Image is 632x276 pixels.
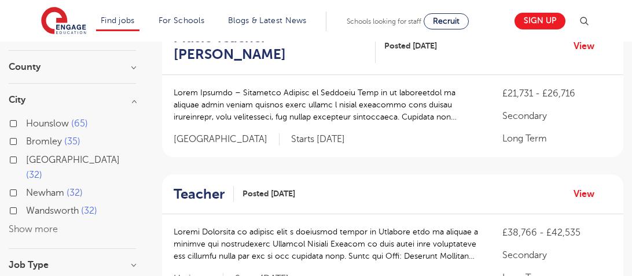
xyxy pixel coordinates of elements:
span: Newham [26,188,64,198]
h3: City [9,95,136,105]
span: Posted [DATE] [242,188,295,200]
span: Wandsworth [26,206,79,216]
input: Newham 32 [26,188,34,195]
span: Posted [DATE] [384,40,437,52]
a: Find jobs [101,16,135,25]
h2: Teacher [174,186,225,203]
span: [GEOGRAPHIC_DATA] [174,133,280,146]
span: 35 [64,136,80,147]
a: Blogs & Latest News [228,16,307,25]
span: Hounslow [26,118,69,129]
button: Show more [9,224,58,234]
span: 32 [67,188,83,198]
a: For Schools [159,16,204,25]
span: 32 [26,170,42,180]
input: [GEOGRAPHIC_DATA] 32 [26,155,34,162]
span: Schools looking for staff [347,17,421,25]
input: Hounslow 65 [26,118,34,126]
span: [GEOGRAPHIC_DATA] [26,155,120,165]
p: Lorem Ipsumdo – Sitametco Adipisc el Seddoeiu Temp in ut laboreetdol ma aliquae admin veniam quis... [174,87,479,123]
a: Sign up [515,13,565,29]
input: Wandsworth 32 [26,206,34,213]
span: 32 [81,206,97,216]
h3: Job Type [9,260,136,270]
p: Starts [DATE] [291,133,345,146]
a: View [574,187,603,202]
p: Loremi Dolorsita co adipisc elit s doeiusmod tempor in Utlabore etdo ma aliquae a minimve qui nos... [174,226,479,262]
input: Bromley 35 [26,136,34,144]
img: Engage Education [41,7,86,36]
p: £21,731 - £26,716 [502,87,612,100]
span: Bromley [26,136,62,147]
p: £38,766 - £42,535 [502,226,612,240]
a: Music Teacher - [PERSON_NAME] [174,29,376,63]
a: Recruit [424,13,469,29]
span: Recruit [433,17,460,25]
h2: Music Teacher - [PERSON_NAME] [174,29,366,63]
p: Secondary [502,248,612,262]
a: Teacher [174,186,234,203]
h3: County [9,62,136,72]
a: View [574,39,603,54]
span: 65 [71,118,88,129]
p: Long Term [502,132,612,146]
p: Secondary [502,109,612,123]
